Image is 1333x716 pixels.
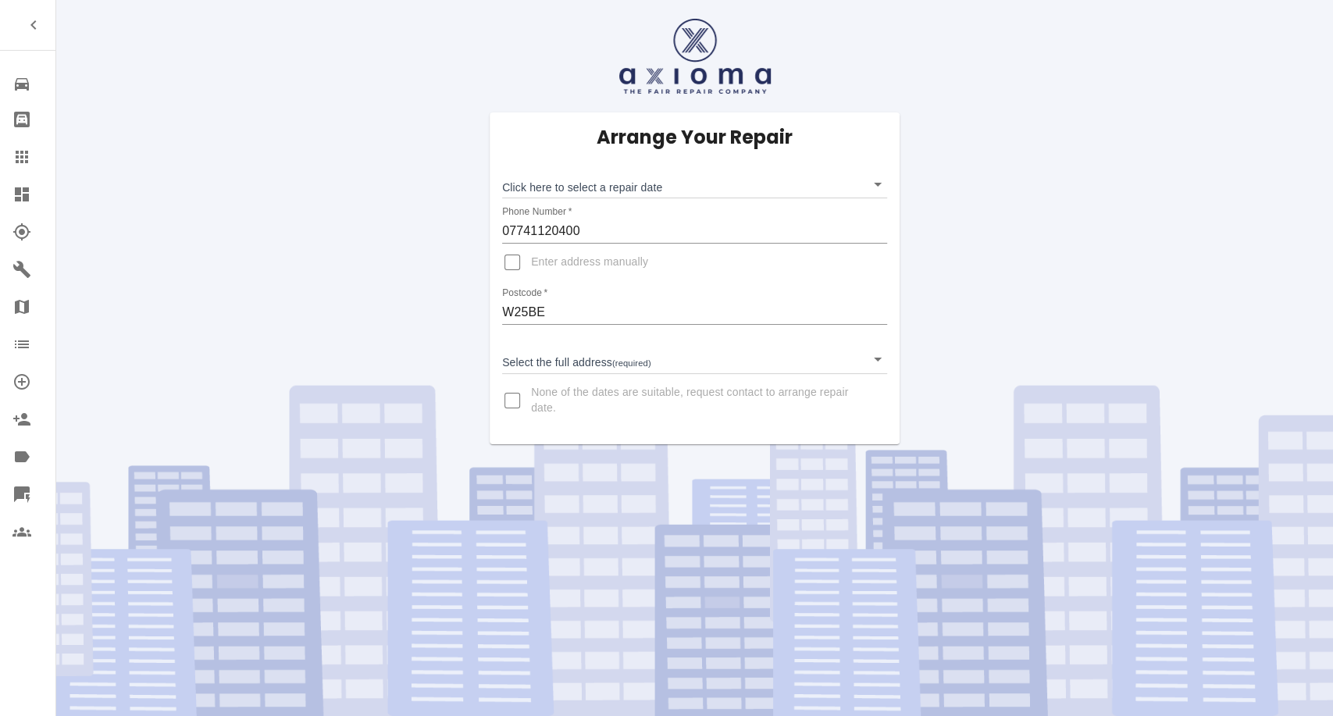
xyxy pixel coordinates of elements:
label: Phone Number [502,205,572,219]
span: None of the dates are suitable, request contact to arrange repair date. [531,385,875,416]
label: Postcode [502,287,547,300]
img: axioma [619,19,771,94]
span: Enter address manually [531,255,648,270]
h5: Arrange Your Repair [597,125,793,150]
